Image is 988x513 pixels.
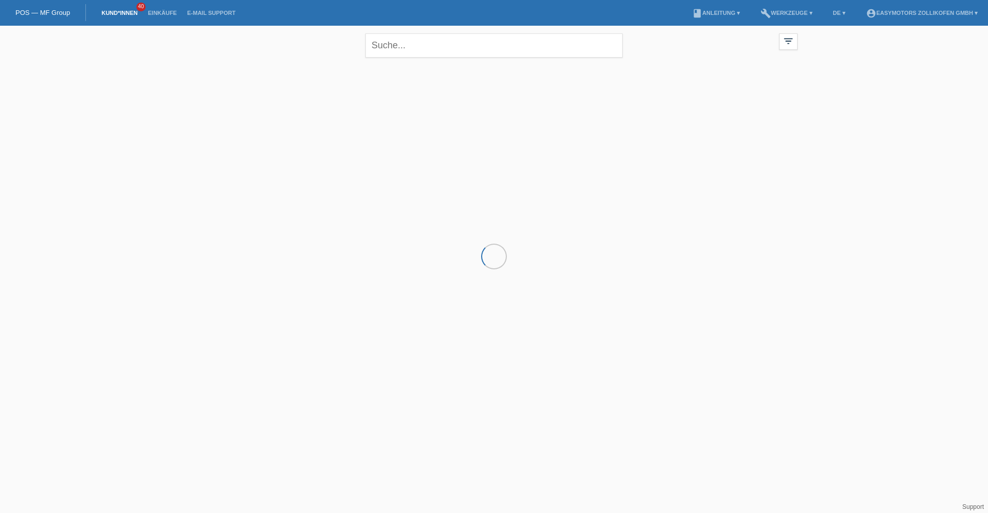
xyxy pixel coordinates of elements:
[96,10,143,16] a: Kund*innen
[692,8,702,19] i: book
[182,10,241,16] a: E-Mail Support
[761,8,771,19] i: build
[15,9,70,16] a: POS — MF Group
[687,10,745,16] a: bookAnleitung ▾
[365,33,623,58] input: Suche...
[143,10,182,16] a: Einkäufe
[755,10,818,16] a: buildWerkzeuge ▾
[136,3,146,11] span: 40
[828,10,851,16] a: DE ▾
[783,35,794,47] i: filter_list
[962,503,984,510] a: Support
[866,8,876,19] i: account_circle
[861,10,983,16] a: account_circleEasymotors Zollikofen GmbH ▾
